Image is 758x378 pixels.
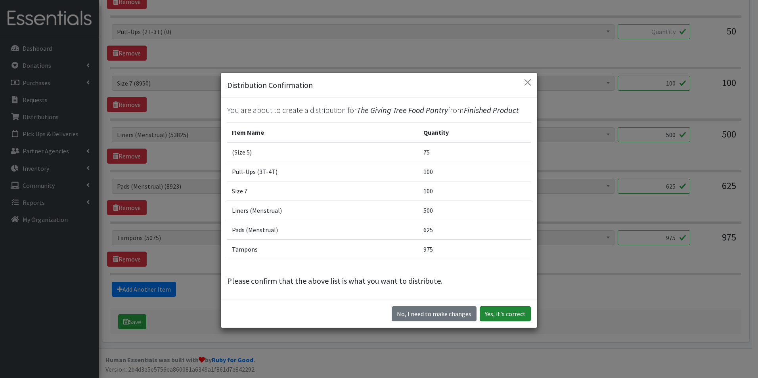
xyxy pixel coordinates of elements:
[227,162,419,181] td: Pull-Ups (3T-4T)
[227,122,419,142] th: Item Name
[419,239,531,259] td: 975
[227,239,419,259] td: Tampons
[227,220,419,239] td: Pads (Menstrual)
[227,275,531,287] p: Please confirm that the above list is what you want to distribute.
[357,105,448,115] span: The Giving Tree Food Pantry
[480,306,531,321] button: Yes, it's correct
[227,142,419,162] td: (Size 5)
[227,104,531,116] p: You are about to create a distribution for from
[419,220,531,239] td: 625
[419,181,531,200] td: 100
[392,306,477,321] button: No I need to make changes
[419,200,531,220] td: 500
[227,200,419,220] td: Liners (Menstrual)
[419,122,531,142] th: Quantity
[419,162,531,181] td: 100
[227,181,419,200] td: Size 7
[464,105,519,115] span: Finished Product
[419,142,531,162] td: 75
[521,76,534,89] button: Close
[227,79,313,91] h5: Distribution Confirmation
